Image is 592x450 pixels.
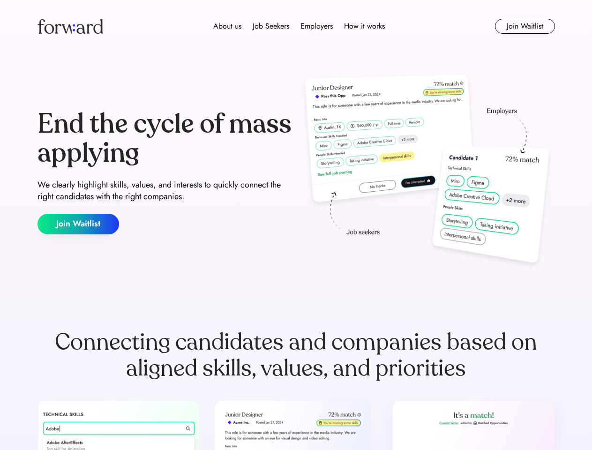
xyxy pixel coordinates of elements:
button: Join Waitlist [37,214,119,234]
div: End the cycle of mass applying [37,110,292,167]
div: About us [213,21,241,32]
div: Connecting candidates and companies based on aligned skills, values, and priorities [37,329,555,382]
button: Join Waitlist [495,19,555,34]
div: We clearly highlight skills, values, and interests to quickly connect the right candidates with t... [37,179,292,202]
img: Forward logo [37,19,103,34]
div: Job Seekers [253,21,289,32]
div: How it works [344,21,385,32]
div: Employers [300,21,333,32]
img: hero-image.png [300,71,555,273]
